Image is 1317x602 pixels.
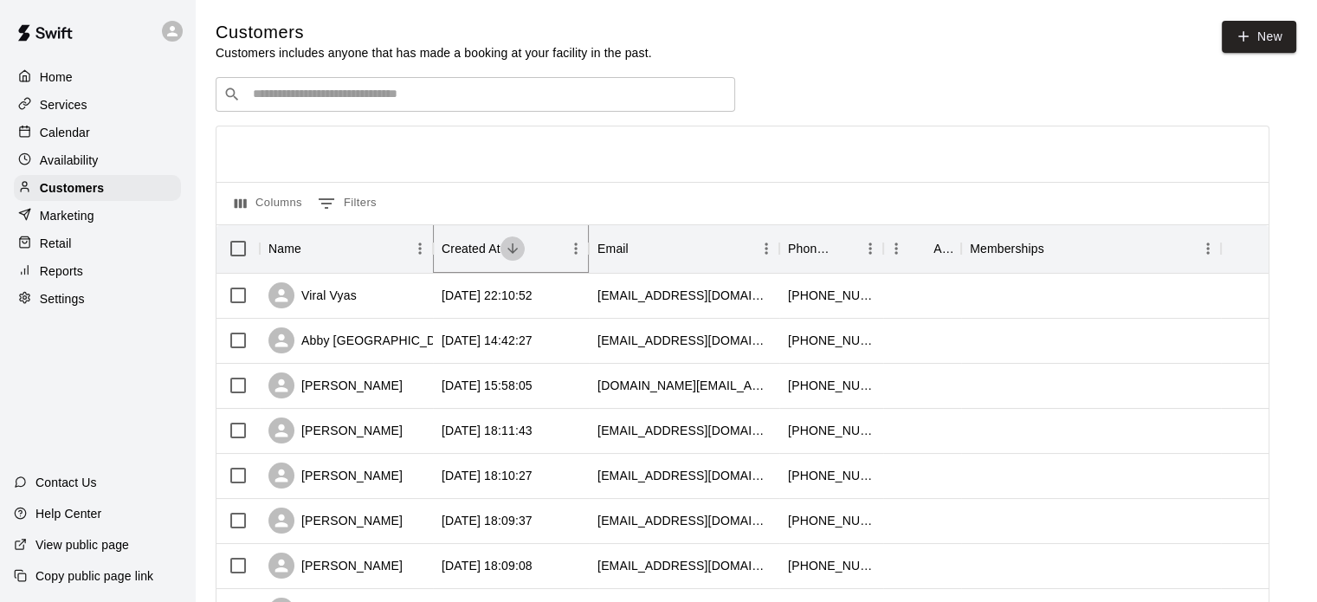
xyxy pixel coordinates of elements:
button: Menu [883,236,909,262]
p: Settings [40,290,85,307]
p: Home [40,68,73,86]
button: Sort [629,236,653,261]
div: 2025-08-08 18:10:27 [442,467,533,484]
button: Menu [1195,236,1221,262]
button: Menu [857,236,883,262]
p: Retail [40,235,72,252]
p: Customers includes anyone that has made a booking at your facility in the past. [216,44,652,61]
a: Availability [14,147,181,173]
button: Sort [833,236,857,261]
button: Sort [500,236,525,261]
div: Phone Number [779,224,883,273]
div: +16477448888 [788,332,875,349]
div: Email [589,224,779,273]
div: 2025-08-08 18:11:43 [442,422,533,439]
button: Menu [407,236,433,262]
h5: Customers [216,21,652,44]
p: Reports [40,262,83,280]
div: viralvyas@gmail.com [597,287,771,304]
button: Sort [301,236,326,261]
div: [PERSON_NAME] [268,508,403,534]
a: Customers [14,175,181,201]
button: Select columns [230,190,307,217]
div: yavagal08@gmail.com [597,422,771,439]
a: Reports [14,258,181,284]
div: 2025-08-09 15:58:05 [442,377,533,394]
div: usman.ghani.bm@gmail.com [597,377,771,394]
button: Show filters [313,190,381,217]
div: +18133611404 [788,422,875,439]
p: Help Center [36,505,101,522]
div: sudeepteja.2050@gmail.com [597,512,771,529]
div: Name [260,224,433,273]
div: [PERSON_NAME] [268,372,403,398]
div: 2025-08-10 22:10:52 [442,287,533,304]
div: +17737297378 [788,557,875,574]
button: Sort [1044,236,1068,261]
div: +19402979338 [788,512,875,529]
div: +18135459579 [788,287,875,304]
div: shameerza50@gmail.com [597,467,771,484]
div: +16302972546 [788,467,875,484]
div: Age [883,224,961,273]
div: +14077978039 [788,377,875,394]
p: Contact Us [36,474,97,491]
p: Services [40,96,87,113]
button: Menu [753,236,779,262]
button: Sort [909,236,933,261]
p: Marketing [40,207,94,224]
button: Menu [563,236,589,262]
p: Customers [40,179,104,197]
div: Email [597,224,629,273]
a: Settings [14,286,181,312]
div: Created At [442,224,500,273]
div: Created At [433,224,589,273]
div: Phone Number [788,224,833,273]
p: Calendar [40,124,90,141]
p: Availability [40,152,99,169]
div: [PERSON_NAME] [268,463,403,489]
a: New [1222,21,1296,53]
div: Memberships [961,224,1221,273]
div: Viral Vyas [268,282,357,308]
div: Search customers by name or email [216,77,735,112]
div: abbybatavia@gmail.com [597,332,771,349]
div: Memberships [970,224,1044,273]
div: 2025-08-10 14:42:27 [442,332,533,349]
div: Abby [GEOGRAPHIC_DATA] [268,327,462,353]
p: View public page [36,536,129,553]
div: [PERSON_NAME] [268,553,403,579]
a: Calendar [14,120,181,146]
div: [PERSON_NAME] [268,418,403,443]
div: 2025-08-08 18:09:08 [442,557,533,574]
a: Retail [14,230,181,256]
div: Age [933,224,952,273]
div: koushiksahaslg@gmail.com [597,557,771,574]
a: Marketing [14,203,181,229]
a: Home [14,64,181,90]
div: Name [268,224,301,273]
div: 2025-08-08 18:09:37 [442,512,533,529]
p: Copy public page link [36,567,153,585]
a: Services [14,92,181,118]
